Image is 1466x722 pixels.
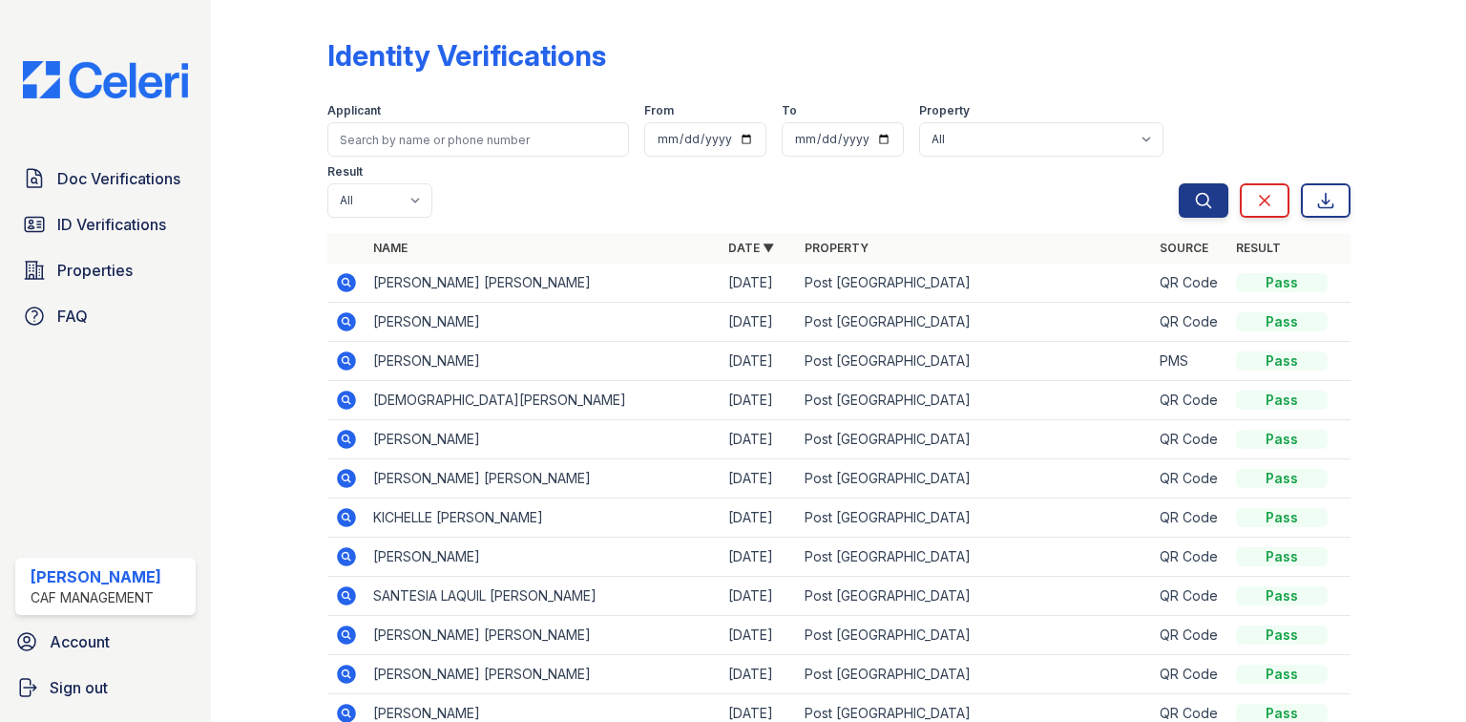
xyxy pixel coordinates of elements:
td: KICHELLE [PERSON_NAME] [366,499,721,538]
div: Pass [1236,430,1328,449]
td: [PERSON_NAME] [PERSON_NAME] [366,264,721,303]
td: [DEMOGRAPHIC_DATA][PERSON_NAME] [366,381,721,420]
td: [PERSON_NAME] [366,342,721,381]
td: Post [GEOGRAPHIC_DATA] [797,538,1152,577]
td: Post [GEOGRAPHIC_DATA] [797,499,1152,538]
td: QR Code [1152,381,1228,420]
span: Properties [57,259,133,282]
td: [DATE] [721,577,797,616]
td: QR Code [1152,538,1228,577]
td: [PERSON_NAME] [366,538,721,577]
div: Identity Verifications [327,38,606,73]
span: ID Verifications [57,213,166,236]
div: Pass [1236,312,1328,331]
a: ID Verifications [15,205,196,244]
a: Properties [15,251,196,289]
div: CAF Management [31,588,161,607]
span: Account [50,630,110,653]
td: [PERSON_NAME] [PERSON_NAME] [366,616,721,655]
div: Pass [1236,508,1328,527]
td: QR Code [1152,459,1228,499]
td: [DATE] [721,538,797,577]
div: [PERSON_NAME] [31,565,161,588]
td: [DATE] [721,264,797,303]
td: QR Code [1152,303,1228,342]
a: Account [8,623,203,661]
td: [DATE] [721,616,797,655]
td: [DATE] [721,381,797,420]
td: QR Code [1152,616,1228,655]
td: [DATE] [721,342,797,381]
td: [DATE] [721,655,797,694]
div: Pass [1236,469,1328,488]
td: Post [GEOGRAPHIC_DATA] [797,459,1152,499]
img: CE_Logo_Blue-a8612792a0a2168367f1c8372b55b34899dd931a85d93a1a3d3e32e68fde9ad4.png [8,61,203,98]
label: Result [327,164,363,180]
input: Search by name or phone number [327,122,629,157]
span: Sign out [50,676,108,699]
td: QR Code [1152,264,1228,303]
td: SANTESIA LAQUIL [PERSON_NAME] [366,577,721,616]
td: PMS [1152,342,1228,381]
td: Post [GEOGRAPHIC_DATA] [797,342,1152,381]
td: [PERSON_NAME] [PERSON_NAME] [366,655,721,694]
td: QR Code [1152,577,1228,616]
div: Pass [1236,626,1328,645]
label: Property [919,103,970,118]
td: Post [GEOGRAPHIC_DATA] [797,420,1152,459]
a: Property [805,241,869,255]
div: Pass [1236,391,1328,410]
label: To [782,103,797,118]
td: [PERSON_NAME] [366,420,721,459]
td: QR Code [1152,420,1228,459]
label: From [644,103,674,118]
td: Post [GEOGRAPHIC_DATA] [797,655,1152,694]
a: Date ▼ [728,241,774,255]
div: Pass [1236,586,1328,605]
a: Doc Verifications [15,159,196,198]
div: Pass [1236,273,1328,292]
td: QR Code [1152,499,1228,538]
td: Post [GEOGRAPHIC_DATA] [797,303,1152,342]
td: [PERSON_NAME] [366,303,721,342]
td: Post [GEOGRAPHIC_DATA] [797,381,1152,420]
td: [DATE] [721,303,797,342]
span: Doc Verifications [57,167,180,190]
a: Result [1236,241,1281,255]
td: QR Code [1152,655,1228,694]
a: FAQ [15,297,196,335]
div: Pass [1236,547,1328,566]
a: Name [373,241,408,255]
td: [DATE] [721,459,797,499]
td: [DATE] [721,499,797,538]
a: Source [1160,241,1208,255]
td: Post [GEOGRAPHIC_DATA] [797,264,1152,303]
td: [DATE] [721,420,797,459]
label: Applicant [327,103,381,118]
div: Pass [1236,665,1328,684]
td: Post [GEOGRAPHIC_DATA] [797,616,1152,655]
span: FAQ [57,305,88,328]
a: Sign out [8,669,203,707]
div: Pass [1236,351,1328,371]
td: [PERSON_NAME] [PERSON_NAME] [366,459,721,499]
td: Post [GEOGRAPHIC_DATA] [797,577,1152,616]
